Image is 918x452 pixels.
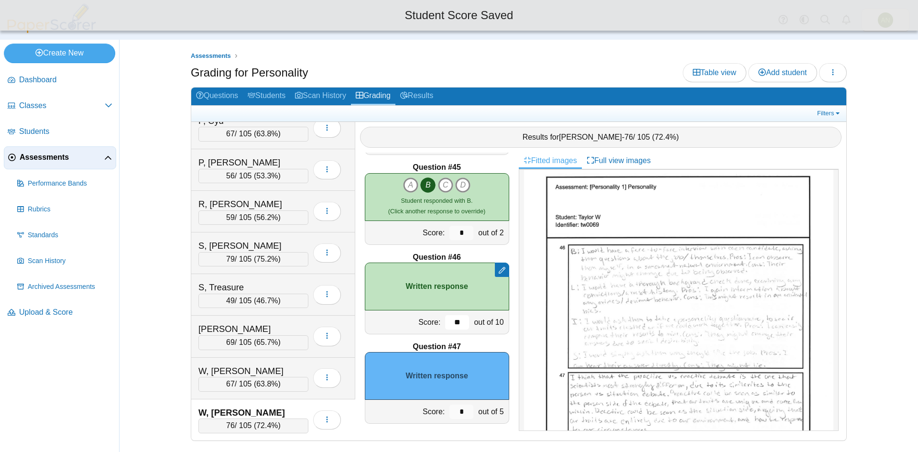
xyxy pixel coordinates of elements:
[198,419,308,433] div: / 105 ( )
[256,380,278,388] span: 63.8%
[226,213,235,221] span: 59
[388,197,485,215] small: (Click another response to override)
[256,421,278,430] span: 72.4%
[28,205,112,214] span: Rubrics
[226,297,235,305] span: 49
[476,400,508,423] div: out of 5
[4,301,116,324] a: Upload & Score
[13,172,116,195] a: Performance Bands
[4,95,116,118] a: Classes
[365,221,448,244] div: Score:
[13,276,116,298] a: Archived Assessments
[351,88,395,105] a: Grading
[455,177,470,193] i: D
[748,63,817,82] a: Add student
[7,7,911,23] div: Student Score Saved
[198,407,294,419] div: W, [PERSON_NAME]
[226,380,235,388] span: 67
[4,44,115,63] a: Create New
[198,240,294,252] div: S, [PERSON_NAME]
[559,133,622,141] span: [PERSON_NAME]
[28,282,112,292] span: Archived Assessments
[4,121,116,143] a: Students
[191,88,243,105] a: Questions
[413,162,460,173] b: Question #45
[365,352,509,400] div: Written response
[413,342,460,352] b: Question #47
[815,109,844,118] a: Filters
[683,63,746,82] a: Table view
[198,210,308,225] div: / 105 ( )
[20,152,104,163] span: Assessments
[19,126,112,137] span: Students
[198,335,308,350] div: / 105 ( )
[360,127,842,148] div: Results for - / 105 ( )
[256,213,278,221] span: 56.2%
[519,153,582,169] a: Fitted images
[395,88,438,105] a: Results
[198,169,308,183] div: / 105 ( )
[403,177,418,193] i: A
[4,26,99,34] a: PaperScorer
[365,310,443,334] div: Score:
[226,255,235,263] span: 79
[624,133,633,141] span: 76
[420,177,436,193] i: B
[655,133,676,141] span: 72.4%
[471,310,508,334] div: out of 10
[198,198,294,210] div: R, [PERSON_NAME]
[226,172,235,180] span: 56
[4,69,116,92] a: Dashboard
[198,252,308,266] div: / 105 ( )
[28,256,112,266] span: Scan History
[28,179,112,188] span: Performance Bands
[198,365,294,377] div: W, [PERSON_NAME]
[401,197,473,204] span: Student responded with B.
[13,250,116,273] a: Scan History
[198,281,294,294] div: S, Treasure
[256,172,278,180] span: 53.3%
[226,421,235,430] span: 76
[198,294,308,308] div: / 105 ( )
[19,100,105,111] span: Classes
[188,50,233,62] a: Assessments
[4,146,116,169] a: Assessments
[191,52,231,59] span: Assessments
[243,88,290,105] a: Students
[438,177,453,193] i: C
[13,198,116,221] a: Rubrics
[256,130,278,138] span: 63.8%
[19,75,112,85] span: Dashboard
[476,221,508,244] div: out of 2
[365,400,448,423] div: Score:
[198,377,308,391] div: / 105 ( )
[13,224,116,247] a: Standards
[226,130,235,138] span: 67
[226,338,235,346] span: 69
[19,307,112,318] span: Upload & Score
[256,297,278,305] span: 46.7%
[758,68,807,77] span: Add student
[191,65,308,81] h1: Grading for Personality
[582,153,656,169] a: Full view images
[256,338,278,346] span: 65.7%
[365,263,509,310] div: Written response
[28,231,112,240] span: Standards
[290,88,351,105] a: Scan History
[256,255,278,263] span: 75.2%
[413,252,460,263] b: Question #46
[198,156,294,169] div: P, [PERSON_NAME]
[198,127,308,141] div: / 105 ( )
[198,323,294,335] div: [PERSON_NAME]
[693,68,736,77] span: Table view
